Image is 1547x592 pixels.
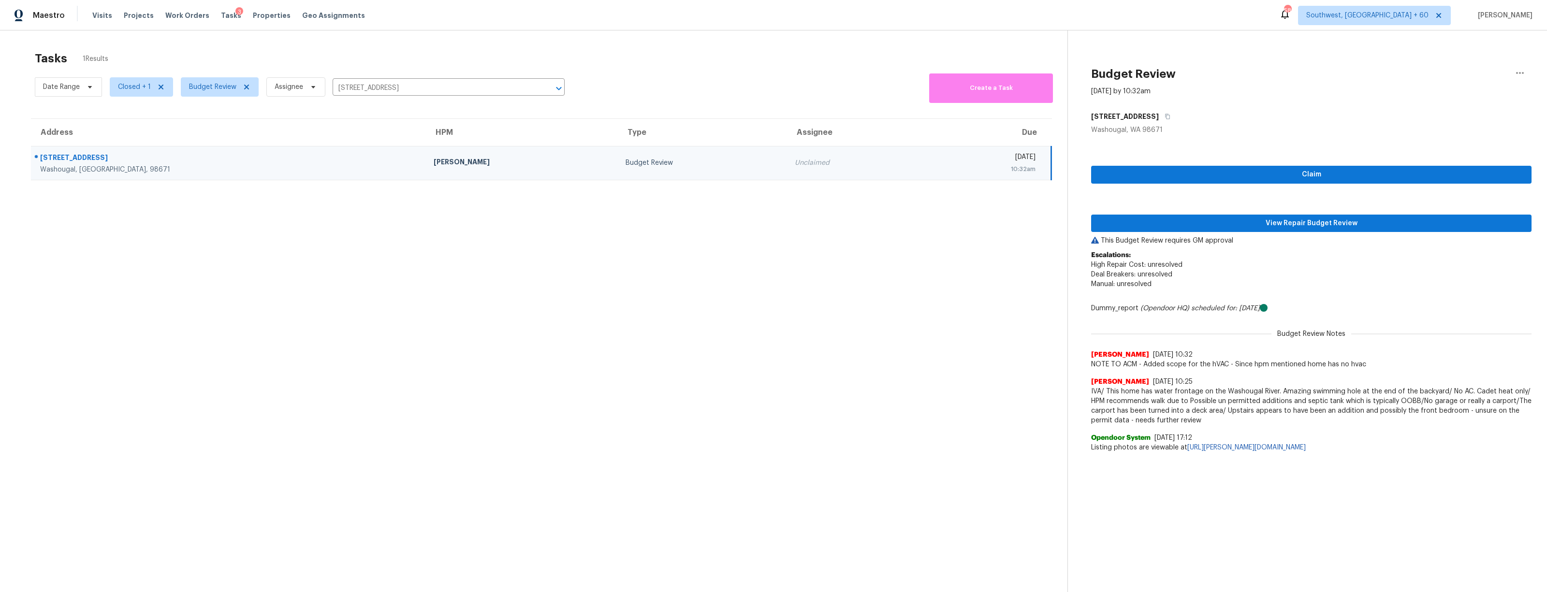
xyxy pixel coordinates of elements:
span: Properties [253,11,291,20]
button: Create a Task [929,73,1053,103]
input: Search by address [333,81,538,96]
span: [DATE] 10:32 [1153,351,1193,358]
div: Budget Review [626,158,779,168]
span: Maestro [33,11,65,20]
button: Open [552,82,566,95]
span: Date Range [43,82,80,92]
span: Manual: unresolved [1091,281,1152,288]
span: 1 Results [83,54,108,64]
div: Washougal, WA 98671 [1091,125,1532,135]
span: Projects [124,11,154,20]
th: Assignee [787,119,922,146]
p: This Budget Review requires GM approval [1091,236,1532,245]
span: Visits [92,11,112,20]
span: IVA/ This home has water frontage on the Washougal River. Amazing swimming hole at the end of the... [1091,387,1532,425]
button: View Repair Budget Review [1091,215,1532,232]
div: 10:32am [930,164,1036,174]
span: Budget Review Notes [1271,329,1351,339]
b: Escalations: [1091,252,1131,259]
span: Southwest, [GEOGRAPHIC_DATA] + 60 [1306,11,1429,20]
span: Tasks [221,12,241,19]
h2: Budget Review [1091,69,1176,79]
span: Budget Review [189,82,236,92]
span: Geo Assignments [302,11,365,20]
span: [DATE] 17:12 [1154,434,1192,441]
span: Opendoor System [1091,433,1151,443]
div: [DATE] by 10:32am [1091,87,1151,96]
button: Claim [1091,166,1532,184]
div: [PERSON_NAME] [434,157,611,169]
span: Closed + 1 [118,82,151,92]
div: [DATE] [930,152,1036,164]
span: [DATE] 10:25 [1153,378,1193,385]
span: [PERSON_NAME] [1091,350,1149,360]
div: 582 [1284,6,1291,15]
div: Unclaimed [795,158,914,168]
th: Type [618,119,787,146]
span: Deal Breakers: unresolved [1091,271,1172,278]
i: (Opendoor HQ) [1140,305,1189,312]
th: Address [31,119,426,146]
span: View Repair Budget Review [1099,217,1524,230]
span: High Repair Cost: unresolved [1091,261,1182,268]
span: [PERSON_NAME] [1091,377,1149,387]
div: [STREET_ADDRESS] [40,153,418,165]
h5: [STREET_ADDRESS] [1091,112,1159,121]
span: Claim [1099,169,1524,181]
span: Work Orders [165,11,209,20]
span: Listing photos are viewable at [1091,443,1532,452]
a: [URL][PERSON_NAME][DOMAIN_NAME] [1187,444,1306,451]
th: Due [922,119,1051,146]
span: Assignee [275,82,303,92]
div: 3 [235,7,243,17]
button: Copy Address [1159,108,1172,125]
span: [PERSON_NAME] [1474,11,1532,20]
span: NOTE TO ACM - Added scope for the hVAC - Since hpm mentioned home has no hvac [1091,360,1532,369]
span: Create a Task [934,83,1048,94]
i: scheduled for: [DATE] [1191,305,1260,312]
div: Dummy_report [1091,303,1532,313]
div: Washougal, [GEOGRAPHIC_DATA], 98671 [40,165,418,174]
h2: Tasks [35,54,67,63]
th: HPM [426,119,618,146]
